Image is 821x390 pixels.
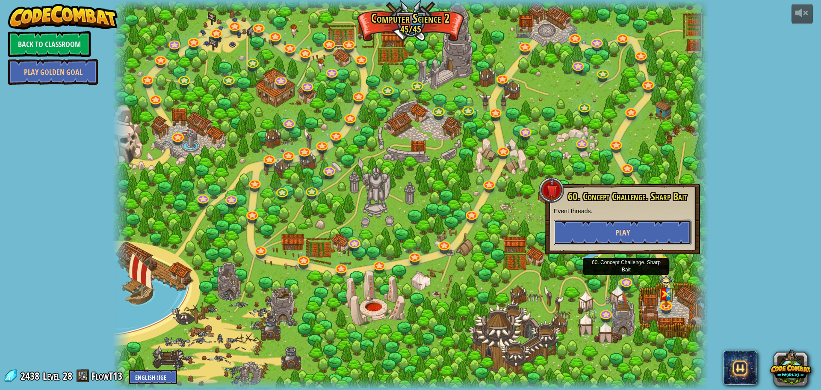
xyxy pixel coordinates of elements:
[554,220,691,245] button: Play
[8,31,91,57] a: Back to Classroom
[92,369,125,383] a: FlowT13
[8,4,118,30] img: CodeCombat - Learn how to code by playing a game
[21,369,42,383] span: 2438
[63,369,72,383] span: 28
[554,207,691,215] p: Event threads.
[615,227,630,238] span: Play
[568,189,687,204] span: 60. Concept Challenge. Sharp Bait
[791,4,813,24] button: Adjust volume
[659,275,674,307] img: level-banner-multiplayer.png
[8,59,98,85] a: Play Golden Goal
[43,369,60,383] span: Level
